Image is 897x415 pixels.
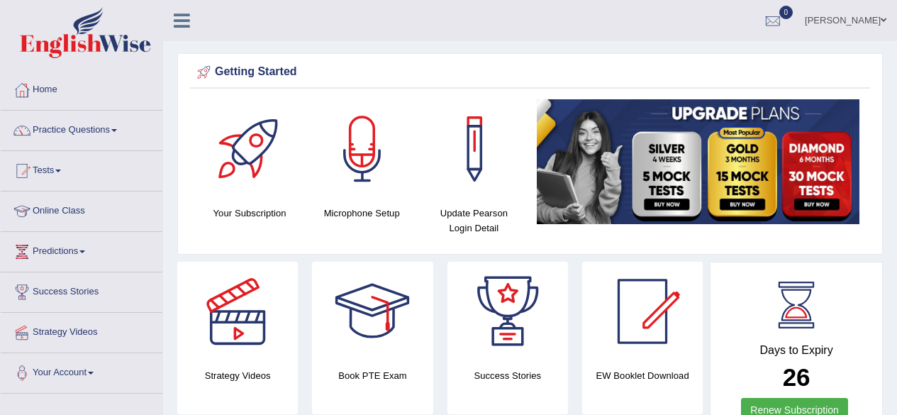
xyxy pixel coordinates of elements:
[201,206,299,221] h4: Your Subscription
[1,192,162,227] a: Online Class
[313,206,411,221] h4: Microphone Setup
[1,313,162,348] a: Strategy Videos
[1,151,162,187] a: Tests
[1,232,162,267] a: Predictions
[582,368,703,383] h4: EW Booklet Download
[1,111,162,146] a: Practice Questions
[425,206,523,236] h4: Update Pearson Login Detail
[312,368,433,383] h4: Book PTE Exam
[783,363,810,391] b: 26
[194,62,867,83] div: Getting Started
[1,70,162,106] a: Home
[1,272,162,308] a: Success Stories
[1,353,162,389] a: Your Account
[779,6,793,19] span: 0
[726,344,867,357] h4: Days to Expiry
[177,368,298,383] h4: Strategy Videos
[447,368,568,383] h4: Success Stories
[537,99,859,224] img: small5.jpg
